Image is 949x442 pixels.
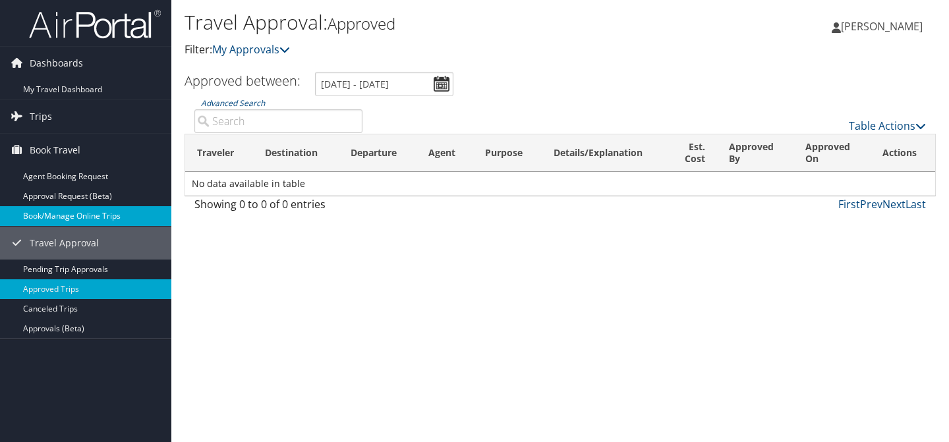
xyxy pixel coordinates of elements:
[832,7,936,46] a: [PERSON_NAME]
[473,134,542,172] th: Purpose
[194,109,362,133] input: Advanced Search
[194,196,362,219] div: Showing 0 to 0 of 0 entries
[30,47,83,80] span: Dashboards
[849,119,926,133] a: Table Actions
[185,72,301,90] h3: Approved between:
[185,9,685,36] h1: Travel Approval:
[185,134,253,172] th: Traveler: activate to sort column ascending
[339,134,417,172] th: Departure: activate to sort column ascending
[30,100,52,133] span: Trips
[542,134,668,172] th: Details/Explanation
[906,197,926,211] a: Last
[29,9,161,40] img: airportal-logo.png
[668,134,717,172] th: Est. Cost: activate to sort column ascending
[871,134,935,172] th: Actions
[30,134,80,167] span: Book Travel
[417,134,473,172] th: Agent
[793,134,870,172] th: Approved On: activate to sort column ascending
[185,41,685,59] p: Filter:
[185,172,935,196] td: No data available in table
[253,134,339,172] th: Destination: activate to sort column ascending
[717,134,793,172] th: Approved By: activate to sort column ascending
[212,42,290,57] a: My Approvals
[328,13,395,34] small: Approved
[30,227,99,260] span: Travel Approval
[882,197,906,211] a: Next
[838,197,860,211] a: First
[841,19,923,34] span: [PERSON_NAME]
[201,97,265,109] a: Advanced Search
[315,72,453,96] input: [DATE] - [DATE]
[860,197,882,211] a: Prev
